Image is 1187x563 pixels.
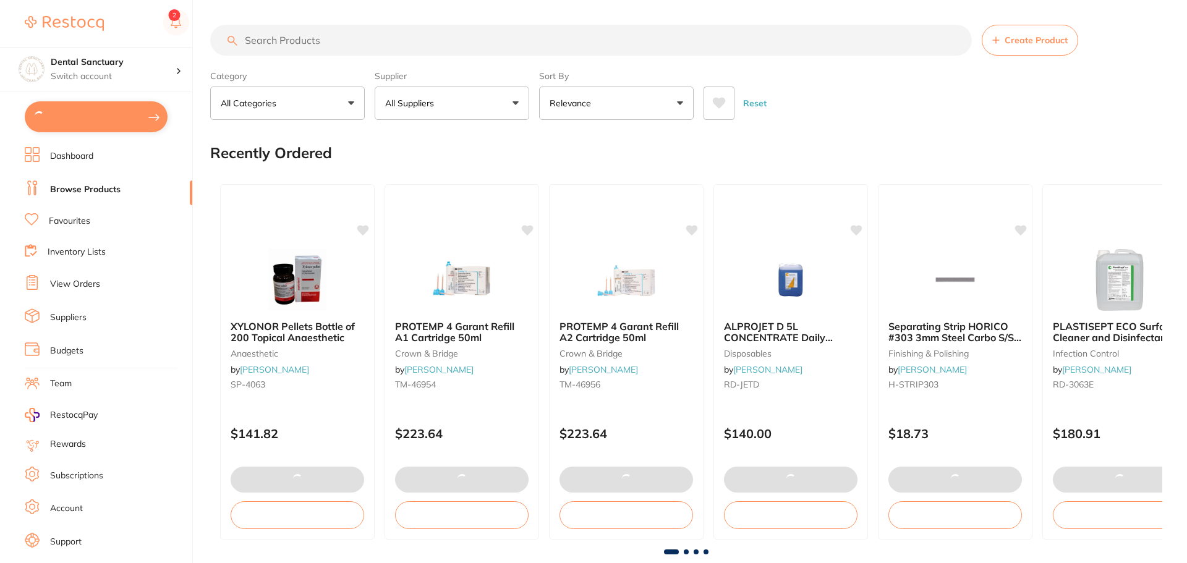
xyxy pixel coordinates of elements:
img: PLASTISEPT ECO Surface Cleaner and Disinfectant 5L bottle [1079,249,1160,311]
span: by [1053,364,1131,375]
p: $180.91 [1053,426,1186,441]
p: $140.00 [724,426,857,441]
a: Suppliers [50,311,87,324]
b: PROTEMP 4 Garant Refill A2 Cartridge 50ml [559,321,693,344]
label: Supplier [375,70,529,82]
p: $223.64 [559,426,693,441]
b: XYLONOR Pellets Bottle of 200 Topical Anaesthetic [231,321,364,344]
button: All Categories [210,87,365,120]
a: Budgets [50,345,83,357]
a: Inventory Lists [48,246,106,258]
small: disposables [724,349,857,358]
small: RD-JETD [724,379,857,389]
b: PLASTISEPT ECO Surface Cleaner and Disinfectant 5L bottle [1053,321,1186,344]
span: by [559,364,638,375]
button: Create Product [982,25,1078,56]
img: PROTEMP 4 Garant Refill A1 Cartridge 50ml [422,249,502,311]
small: TM-46954 [395,379,529,389]
span: RestocqPay [50,409,98,421]
small: crown & bridge [395,349,529,358]
button: All Suppliers [375,87,529,120]
img: PROTEMP 4 Garant Refill A2 Cartridge 50ml [586,249,666,311]
small: H-STRIP303 [888,379,1022,389]
span: Create Product [1005,35,1068,45]
label: Category [210,70,365,82]
p: $18.73 [888,426,1022,441]
a: Support [50,536,82,548]
p: All Categories [221,97,281,109]
small: SP-4063 [231,379,364,389]
a: [PERSON_NAME] [240,364,309,375]
a: [PERSON_NAME] [733,364,802,375]
small: TM-46956 [559,379,693,389]
a: [PERSON_NAME] [898,364,967,375]
a: Browse Products [50,184,121,196]
a: Restocq Logo [25,9,104,38]
a: [PERSON_NAME] [569,364,638,375]
small: RD-3063E [1053,379,1186,389]
a: RestocqPay [25,408,98,422]
span: by [724,364,802,375]
input: Search Products [210,25,972,56]
p: $141.82 [231,426,364,441]
b: Separating Strip HORICO #303 3mm Steel Carbo S/S x 12 [888,321,1022,344]
img: ALPROJET D 5L CONCENTRATE Daily Evacuator Cleaner Bottle [751,249,831,311]
p: Relevance [550,97,596,109]
h2: Recently Ordered [210,145,332,162]
img: Separating Strip HORICO #303 3mm Steel Carbo S/S x 12 [915,249,995,311]
a: Subscriptions [50,470,103,482]
span: by [395,364,474,375]
h4: Dental Sanctuary [51,56,176,69]
p: All Suppliers [385,97,439,109]
small: anaesthetic [231,349,364,358]
a: Team [50,378,72,390]
img: Dental Sanctuary [19,57,44,82]
small: finishing & polishing [888,349,1022,358]
img: Restocq Logo [25,16,104,31]
p: Switch account [51,70,176,83]
a: View Orders [50,278,100,290]
a: [PERSON_NAME] [1062,364,1131,375]
img: RestocqPay [25,408,40,422]
span: by [888,364,967,375]
img: XYLONOR Pellets Bottle of 200 Topical Anaesthetic [257,249,338,311]
a: Dashboard [50,150,93,163]
label: Sort By [539,70,694,82]
b: ALPROJET D 5L CONCENTRATE Daily Evacuator Cleaner Bottle [724,321,857,344]
small: infection control [1053,349,1186,358]
p: $223.64 [395,426,529,441]
button: Relevance [539,87,694,120]
a: Favourites [49,215,90,227]
b: PROTEMP 4 Garant Refill A1 Cartridge 50ml [395,321,529,344]
a: [PERSON_NAME] [404,364,474,375]
small: crown & bridge [559,349,693,358]
span: by [231,364,309,375]
a: Rewards [50,438,86,451]
button: Reset [739,87,770,120]
a: Account [50,502,83,515]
